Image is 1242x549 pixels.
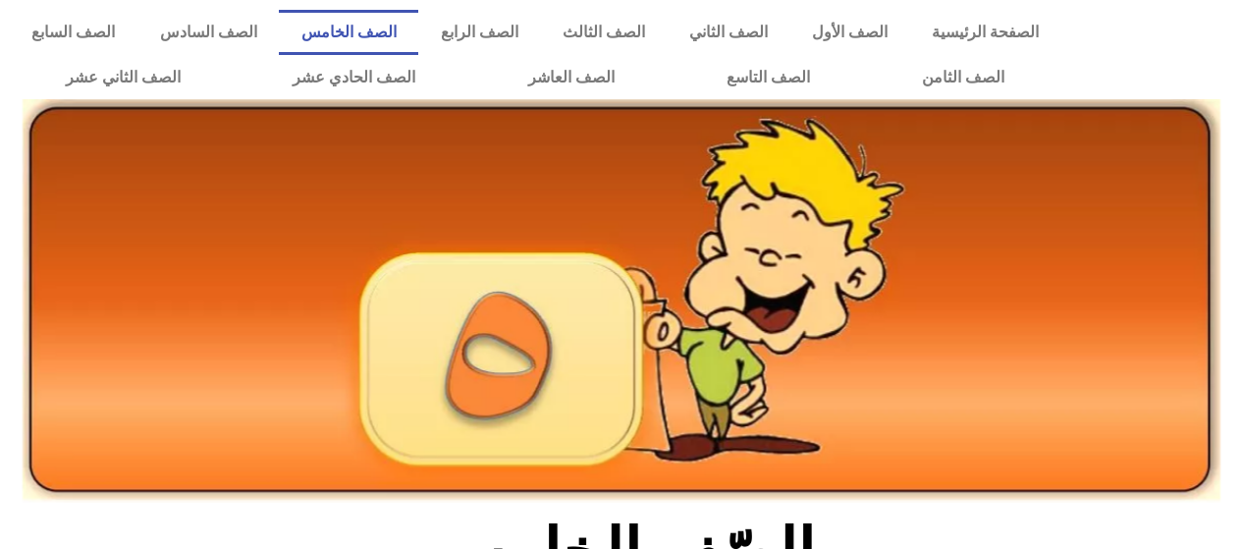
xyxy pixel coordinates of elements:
a: الصفحة الرئيسية [909,10,1060,55]
a: الصف الأول [789,10,909,55]
a: الصف الثاني عشر [10,55,237,100]
a: الصف الثامن [866,55,1060,100]
a: الصف الرابع [418,10,540,55]
a: الصف السادس [137,10,279,55]
a: الصف العاشر [472,55,671,100]
a: الصف الثاني [667,10,789,55]
a: الصف السابع [10,10,137,55]
a: الصف الثالث [540,10,667,55]
a: الصف التاسع [671,55,866,100]
a: الصف الخامس [279,10,418,55]
a: الصف الحادي عشر [237,55,471,100]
